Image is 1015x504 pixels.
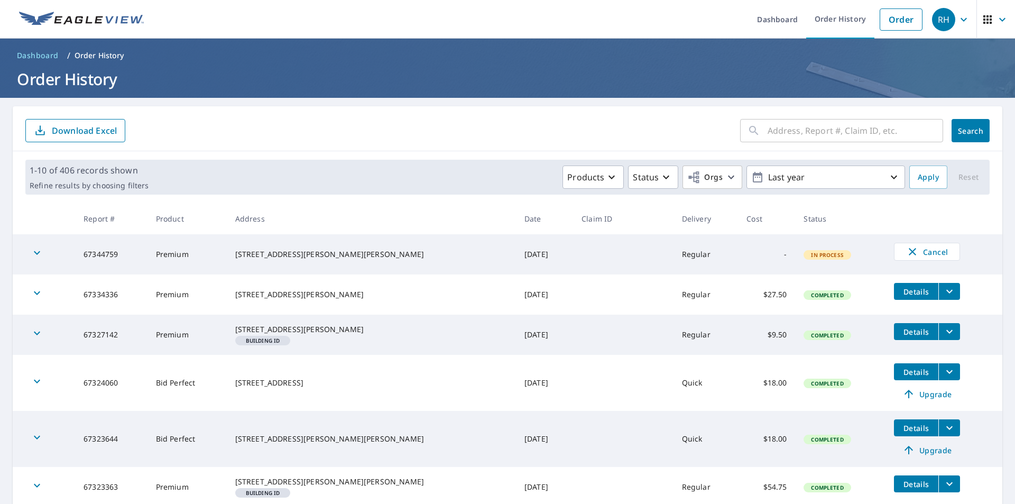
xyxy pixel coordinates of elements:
[235,249,508,260] div: [STREET_ADDRESS][PERSON_NAME][PERSON_NAME]
[19,12,144,28] img: EV Logo
[738,355,795,411] td: $18.00
[147,315,227,355] td: Premium
[235,289,508,300] div: [STREET_ADDRESS][PERSON_NAME]
[746,166,905,189] button: Last year
[75,315,147,355] td: 67327142
[900,444,954,456] span: Upgrade
[738,315,795,355] td: $9.50
[932,8,955,31] div: RH
[673,274,739,315] td: Regular
[805,251,850,259] span: In Process
[13,47,1002,64] nav: breadcrumb
[516,411,573,467] td: [DATE]
[516,234,573,274] td: [DATE]
[147,234,227,274] td: Premium
[894,419,938,436] button: detailsBtn-67323644
[805,436,850,443] span: Completed
[633,171,659,184] p: Status
[805,484,850,491] span: Completed
[952,119,990,142] button: Search
[900,479,932,489] span: Details
[938,475,960,492] button: filesDropdownBtn-67323363
[909,166,947,189] button: Apply
[905,245,949,258] span: Cancel
[900,287,932,297] span: Details
[147,203,227,234] th: Product
[75,50,124,61] p: Order History
[805,291,850,299] span: Completed
[75,274,147,315] td: 67334336
[918,171,939,184] span: Apply
[235,378,508,388] div: [STREET_ADDRESS]
[894,243,960,261] button: Cancel
[687,171,723,184] span: Orgs
[227,203,516,234] th: Address
[673,315,739,355] td: Regular
[938,363,960,380] button: filesDropdownBtn-67324060
[938,323,960,340] button: filesDropdownBtn-67327142
[894,442,960,459] a: Upgrade
[30,181,149,190] p: Refine results by choosing filters
[768,116,943,145] input: Address, Report #, Claim ID, etc.
[960,126,981,136] span: Search
[738,274,795,315] td: $27.50
[67,49,70,62] li: /
[894,283,938,300] button: detailsBtn-67334336
[246,490,280,496] em: Building ID
[567,171,604,184] p: Products
[235,434,508,444] div: [STREET_ADDRESS][PERSON_NAME][PERSON_NAME]
[516,355,573,411] td: [DATE]
[738,234,795,274] td: -
[147,274,227,315] td: Premium
[673,234,739,274] td: Regular
[13,47,63,64] a: Dashboard
[13,68,1002,90] h1: Order History
[516,203,573,234] th: Date
[75,411,147,467] td: 67323644
[235,476,508,487] div: [STREET_ADDRESS][PERSON_NAME][PERSON_NAME]
[900,327,932,337] span: Details
[900,367,932,377] span: Details
[25,119,125,142] button: Download Excel
[573,203,673,234] th: Claim ID
[516,315,573,355] td: [DATE]
[246,338,280,343] em: Building ID
[805,380,850,387] span: Completed
[562,166,624,189] button: Products
[628,166,678,189] button: Status
[894,363,938,380] button: detailsBtn-67324060
[30,164,149,177] p: 1-10 of 406 records shown
[75,234,147,274] td: 67344759
[235,324,508,335] div: [STREET_ADDRESS][PERSON_NAME]
[682,166,742,189] button: Orgs
[805,332,850,339] span: Completed
[900,388,954,400] span: Upgrade
[17,50,59,61] span: Dashboard
[738,411,795,467] td: $18.00
[516,274,573,315] td: [DATE]
[795,203,885,234] th: Status
[673,203,739,234] th: Delivery
[900,423,932,433] span: Details
[147,411,227,467] td: Bid Perfect
[894,475,938,492] button: detailsBtn-67323363
[894,323,938,340] button: detailsBtn-67327142
[673,355,739,411] td: Quick
[938,419,960,436] button: filesDropdownBtn-67323644
[75,203,147,234] th: Report #
[880,8,922,31] a: Order
[764,168,888,187] p: Last year
[738,203,795,234] th: Cost
[938,283,960,300] button: filesDropdownBtn-67334336
[673,411,739,467] td: Quick
[52,125,117,136] p: Download Excel
[894,386,960,402] a: Upgrade
[75,355,147,411] td: 67324060
[147,355,227,411] td: Bid Perfect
